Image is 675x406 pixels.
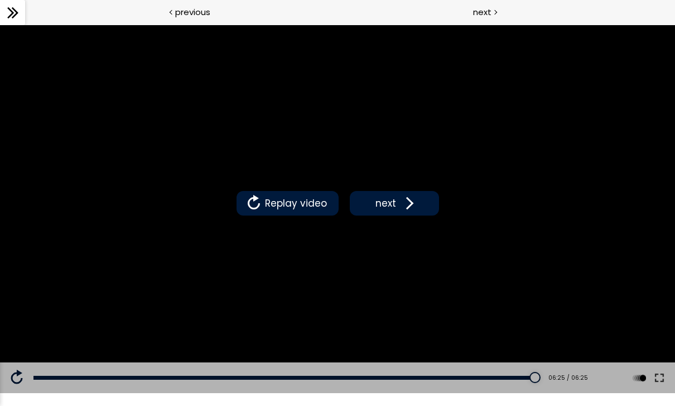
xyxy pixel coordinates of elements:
[629,362,649,394] div: Change playback rate
[350,191,439,216] button: next
[545,374,588,383] div: 06:25 / 06:25
[237,191,339,216] button: Replay video
[631,362,648,394] button: Play back rate
[373,196,399,211] span: next
[473,6,491,18] span: next
[175,6,210,18] span: previous
[262,196,330,211] span: Replay video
